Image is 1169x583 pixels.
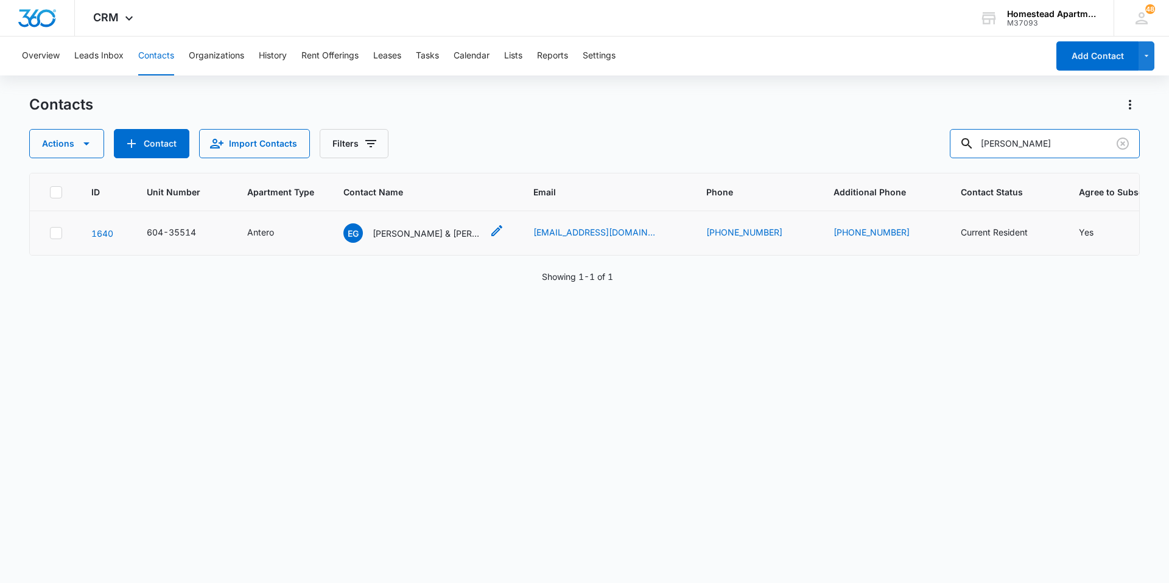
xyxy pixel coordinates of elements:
[834,186,932,198] span: Additional Phone
[706,186,787,198] span: Phone
[247,186,314,198] span: Apartment Type
[533,226,655,239] a: [EMAIL_ADDRESS][DOMAIN_NAME]
[114,129,189,158] button: Add Contact
[189,37,244,75] button: Organizations
[542,270,613,283] p: Showing 1-1 of 1
[416,37,439,75] button: Tasks
[533,226,677,240] div: Email - garybago2.0@gmail.com - Select to Edit Field
[320,129,388,158] button: Filters
[1113,134,1132,153] button: Clear
[247,226,296,240] div: Apartment Type - Antero - Select to Edit Field
[343,223,363,243] span: EG
[373,227,482,240] p: [PERSON_NAME] & [PERSON_NAME] & [PERSON_NAME]
[834,226,910,239] a: [PHONE_NUMBER]
[1007,19,1096,27] div: account id
[504,37,522,75] button: Lists
[91,186,100,198] span: ID
[343,186,486,198] span: Contact Name
[834,226,932,240] div: Additional Phone - (970) 939-3313 - Select to Edit Field
[706,226,804,240] div: Phone - (970) 939-3089 - Select to Edit Field
[247,226,274,239] div: Antero
[199,129,310,158] button: Import Contacts
[138,37,174,75] button: Contacts
[29,96,93,114] h1: Contacts
[961,186,1032,198] span: Contact Status
[1145,4,1155,14] div: notifications count
[583,37,616,75] button: Settings
[74,37,124,75] button: Leads Inbox
[301,37,359,75] button: Rent Offerings
[1056,41,1139,71] button: Add Contact
[343,223,504,243] div: Contact Name - Edgar G. Banuelos & Edgar Omar Banuelos & Alejandrina Gonzalez - Select to Edit Field
[706,226,782,239] a: [PHONE_NUMBER]
[373,37,401,75] button: Leases
[147,226,218,240] div: Unit Number - 604-35514 - Select to Edit Field
[961,226,1028,239] div: Current Resident
[259,37,287,75] button: History
[1079,226,1115,240] div: Agree to Subscribe - Yes - Select to Edit Field
[537,37,568,75] button: Reports
[1079,226,1094,239] div: Yes
[1120,95,1140,114] button: Actions
[454,37,490,75] button: Calendar
[533,186,659,198] span: Email
[91,228,113,239] a: Navigate to contact details page for Edgar G. Banuelos & Edgar Omar Banuelos & Alejandrina Gonzalez
[1007,9,1096,19] div: account name
[961,226,1050,240] div: Contact Status - Current Resident - Select to Edit Field
[29,129,104,158] button: Actions
[1145,4,1155,14] span: 48
[1079,186,1160,198] span: Agree to Subscribe
[22,37,60,75] button: Overview
[93,11,119,24] span: CRM
[147,226,196,239] div: 604-35514
[147,186,218,198] span: Unit Number
[950,129,1140,158] input: Search Contacts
